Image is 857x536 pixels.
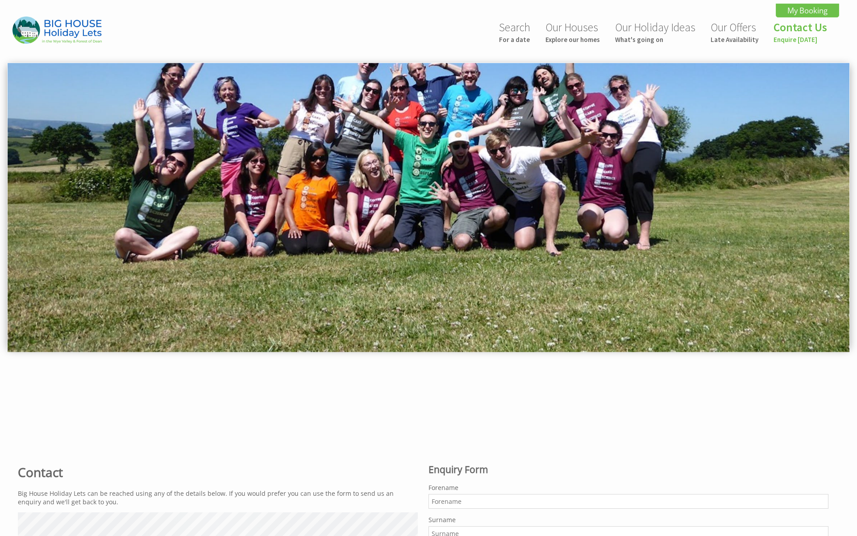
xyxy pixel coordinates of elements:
a: Our Holiday IdeasWhat's going on [615,20,695,44]
label: Forename [428,483,828,492]
a: Contact UsEnquire [DATE] [774,20,827,44]
h2: Enquiry Form [428,463,828,476]
small: Enquire [DATE] [774,35,827,44]
input: Forename [428,494,828,509]
a: Our OffersLate Availability [711,20,758,44]
iframe: Customer reviews powered by Trustpilot [5,377,852,444]
a: SearchFor a date [499,20,530,44]
small: Late Availability [711,35,758,44]
small: For a date [499,35,530,44]
h1: Contact [18,464,418,481]
p: Big House Holiday Lets can be reached using any of the details below. If you would prefer you can... [18,489,418,506]
label: Surname [428,515,828,524]
small: Explore our homes [545,35,600,44]
small: What's going on [615,35,695,44]
img: Big House Holiday Lets [12,17,102,44]
a: Our HousesExplore our homes [545,20,600,44]
a: My Booking [776,4,839,17]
